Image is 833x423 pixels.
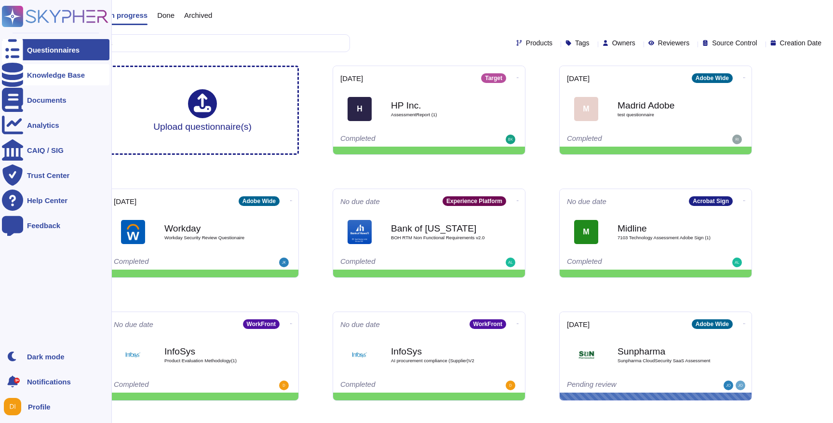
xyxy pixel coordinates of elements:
[2,164,109,186] a: Trust Center
[14,378,20,383] div: 9+
[279,381,289,390] img: user
[618,224,714,233] b: Midline
[732,135,742,144] img: user
[340,321,380,328] span: No due date
[27,71,85,79] div: Knowledge Base
[164,235,261,240] span: Workday Security Review Questionaire
[27,197,67,204] div: Help Center
[618,358,714,363] span: Sunpharma CloudSecurity SaaS Assessment
[2,64,109,85] a: Knowledge Base
[340,381,458,390] div: Completed
[348,343,372,367] img: Logo
[4,398,21,415] img: user
[27,46,80,54] div: Questionnaires
[340,135,458,144] div: Completed
[481,73,506,83] div: Target
[121,220,145,244] img: Logo
[692,319,733,329] div: Adobe Wide
[2,215,109,236] a: Feedback
[506,258,515,267] img: user
[340,75,363,82] span: [DATE]
[2,139,109,161] a: CAIQ / SIG
[567,135,685,144] div: Completed
[391,224,487,233] b: Bank of [US_STATE]
[348,97,372,121] div: H
[567,198,606,205] span: No due date
[574,97,598,121] div: M
[184,12,212,19] span: Archived
[2,396,28,417] button: user
[340,198,380,205] span: No due date
[153,89,252,131] div: Upload questionnaire(s)
[443,196,506,206] div: Experience Platform
[27,222,60,229] div: Feedback
[391,347,487,356] b: InfoSys
[114,258,232,267] div: Completed
[38,35,349,52] input: Search by keywords
[567,381,685,390] div: Pending review
[391,101,487,110] b: HP Inc.
[506,381,515,390] img: user
[658,40,689,46] span: Reviewers
[574,220,598,244] div: M
[689,196,733,206] div: Acrobat Sign
[108,12,148,19] span: In progress
[780,40,821,46] span: Creation Date
[526,40,552,46] span: Products
[732,258,742,267] img: user
[27,378,71,385] span: Notifications
[2,89,109,110] a: Documents
[391,358,487,363] span: AI procurement compliance (Supplier)V2
[239,196,280,206] div: Adobe Wide
[712,40,757,46] span: Source Control
[164,358,261,363] span: Product Evaluation Methodology(1)
[692,73,733,83] div: Adobe Wide
[2,39,109,60] a: Questionnaires
[391,112,487,117] span: AssessmentReport (1)
[243,319,280,329] div: WorkFront
[279,258,289,267] img: user
[575,40,590,46] span: Tags
[724,381,733,390] img: user
[618,112,714,117] span: test questionnaire
[470,319,506,329] div: WorkFront
[27,122,59,129] div: Analytics
[567,321,590,328] span: [DATE]
[27,147,64,154] div: CAIQ / SIG
[114,198,136,205] span: [DATE]
[27,353,65,360] div: Dark mode
[391,235,487,240] span: BOH RTM Non Functional Requirements v2.0
[618,101,714,110] b: Madrid Adobe
[574,343,598,367] img: Logo
[736,381,745,390] img: user
[27,96,67,104] div: Documents
[2,190,109,211] a: Help Center
[567,258,685,267] div: Completed
[164,224,261,233] b: Workday
[2,114,109,136] a: Analytics
[28,403,51,410] span: Profile
[27,172,69,179] div: Trust Center
[114,381,232,390] div: Completed
[618,235,714,240] span: 7103 Technology Assessment Adobe Sign (1)
[114,321,153,328] span: No due date
[157,12,175,19] span: Done
[567,75,590,82] span: [DATE]
[340,258,458,267] div: Completed
[612,40,635,46] span: Owners
[618,347,714,356] b: Sunpharma
[164,347,261,356] b: InfoSys
[348,220,372,244] img: Logo
[121,343,145,367] img: Logo
[506,135,515,144] img: user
